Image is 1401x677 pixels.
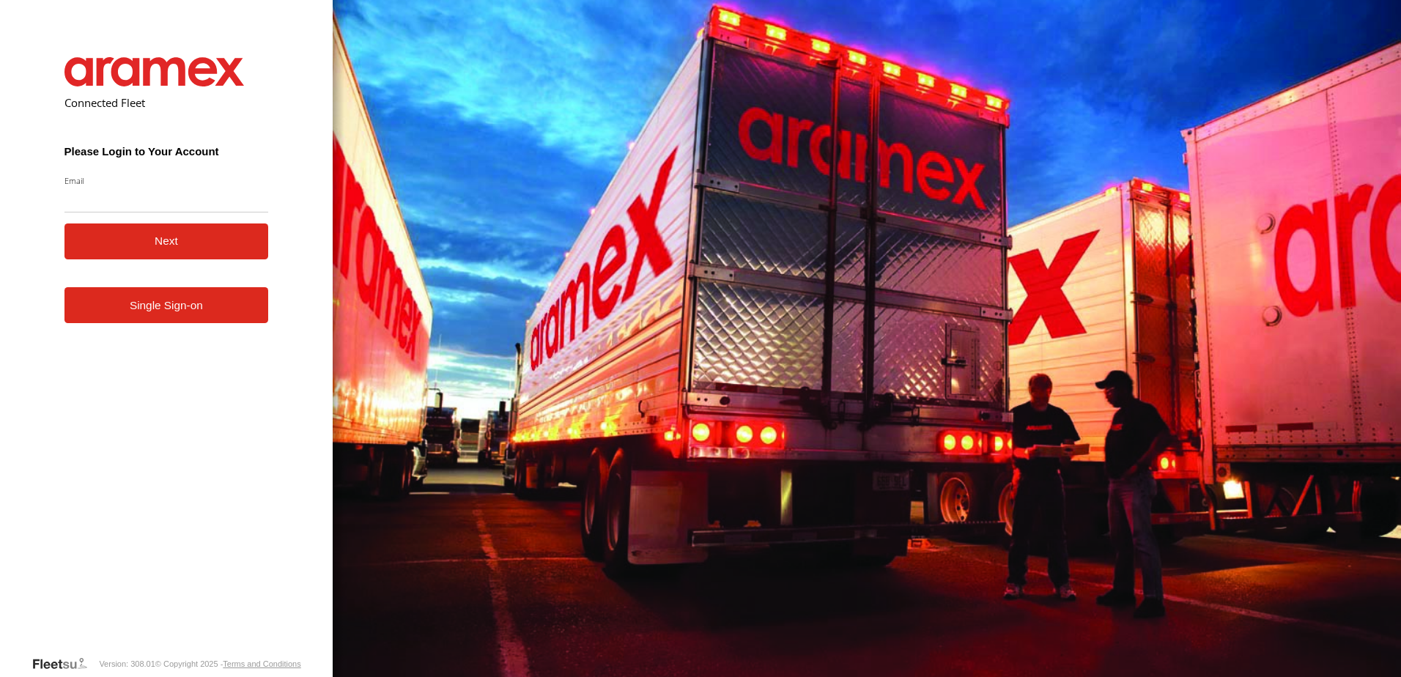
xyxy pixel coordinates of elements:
[64,57,245,86] img: Aramex
[155,659,301,668] div: © Copyright 2025 -
[64,95,269,110] h2: Connected Fleet
[64,223,269,259] button: Next
[64,287,269,323] a: Single Sign-on
[64,175,269,186] label: Email
[223,659,300,668] a: Terms and Conditions
[99,659,155,668] div: Version: 308.01
[64,145,269,158] h3: Please Login to Your Account
[32,656,99,671] a: Visit our Website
